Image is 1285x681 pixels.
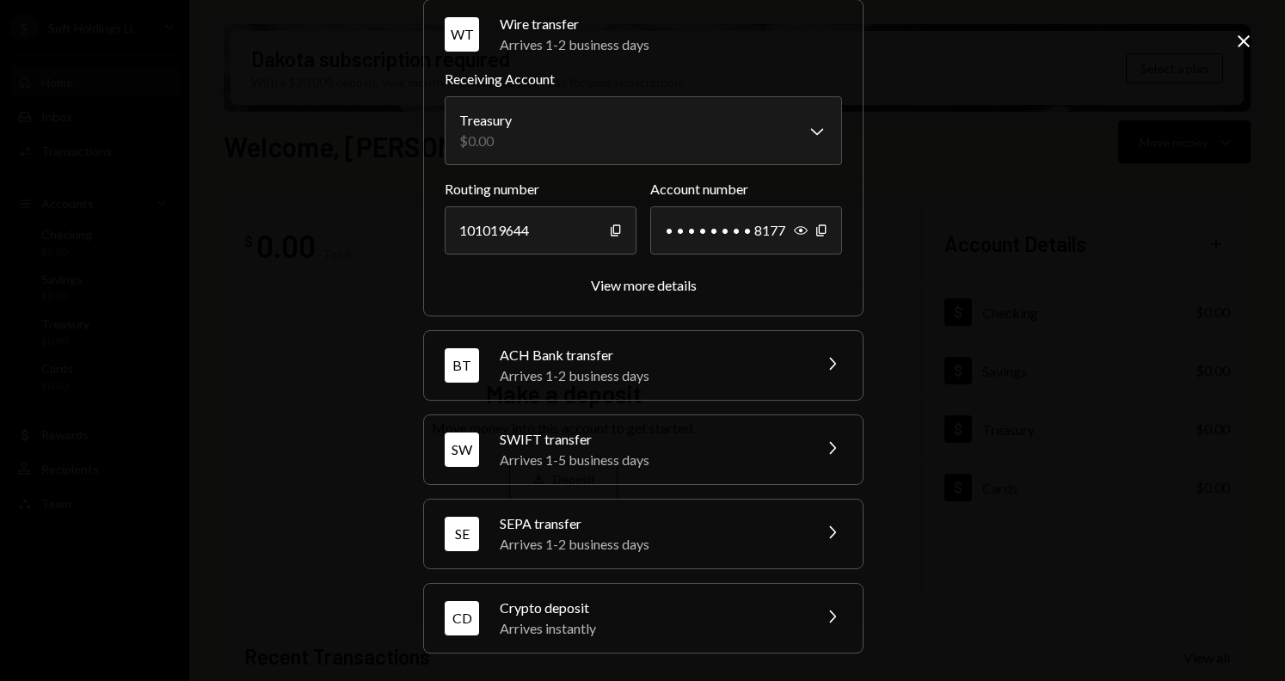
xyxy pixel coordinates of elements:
label: Routing number [445,179,636,199]
button: CDCrypto depositArrives instantly [424,584,863,653]
div: Arrives 1-2 business days [500,534,801,555]
div: BT [445,348,479,383]
div: Arrives 1-5 business days [500,450,801,470]
div: WTWire transferArrives 1-2 business days [445,69,842,295]
div: View more details [591,277,697,293]
div: SW [445,433,479,467]
button: BTACH Bank transferArrives 1-2 business days [424,331,863,400]
div: Crypto deposit [500,598,801,618]
div: 101019644 [445,206,636,255]
button: SWSWIFT transferArrives 1-5 business days [424,415,863,484]
div: SEPA transfer [500,513,801,534]
div: ACH Bank transfer [500,345,801,365]
button: SESEPA transferArrives 1-2 business days [424,500,863,568]
div: SWIFT transfer [500,429,801,450]
div: WT [445,17,479,52]
div: • • • • • • • • 8177 [650,206,842,255]
div: Arrives 1-2 business days [500,365,801,386]
label: Receiving Account [445,69,842,89]
div: Arrives 1-2 business days [500,34,842,55]
div: Wire transfer [500,14,842,34]
button: View more details [591,277,697,295]
div: CD [445,601,479,635]
button: Receiving Account [445,96,842,165]
div: Arrives instantly [500,618,801,639]
label: Account number [650,179,842,199]
div: SE [445,517,479,551]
